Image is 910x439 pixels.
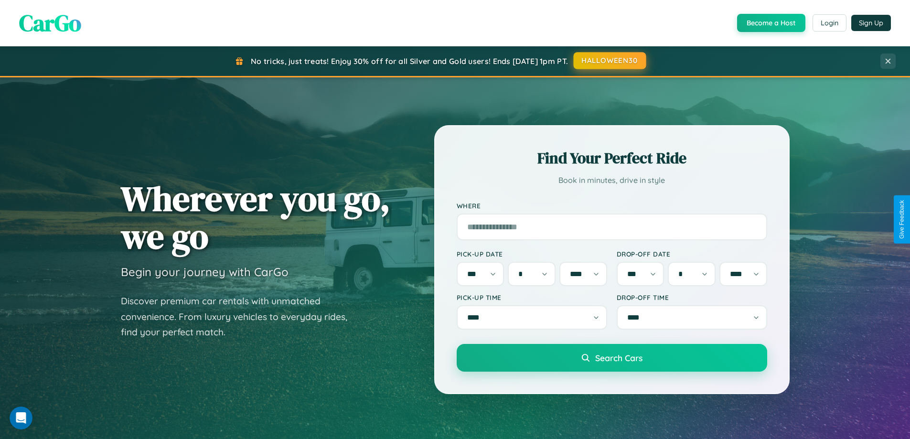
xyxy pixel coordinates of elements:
[19,7,81,39] span: CarGo
[899,200,905,239] div: Give Feedback
[457,173,767,187] p: Book in minutes, drive in style
[457,148,767,169] h2: Find Your Perfect Ride
[121,180,390,255] h1: Wherever you go, we go
[813,14,846,32] button: Login
[121,293,360,340] p: Discover premium car rentals with unmatched convenience. From luxury vehicles to everyday rides, ...
[851,15,891,31] button: Sign Up
[457,293,607,301] label: Pick-up Time
[574,52,646,69] button: HALLOWEEN30
[121,265,289,279] h3: Begin your journey with CarGo
[10,407,32,429] iframe: Intercom live chat
[617,293,767,301] label: Drop-off Time
[251,56,568,66] span: No tricks, just treats! Enjoy 30% off for all Silver and Gold users! Ends [DATE] 1pm PT.
[457,250,607,258] label: Pick-up Date
[457,202,767,210] label: Where
[617,250,767,258] label: Drop-off Date
[595,353,642,363] span: Search Cars
[457,344,767,372] button: Search Cars
[737,14,805,32] button: Become a Host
